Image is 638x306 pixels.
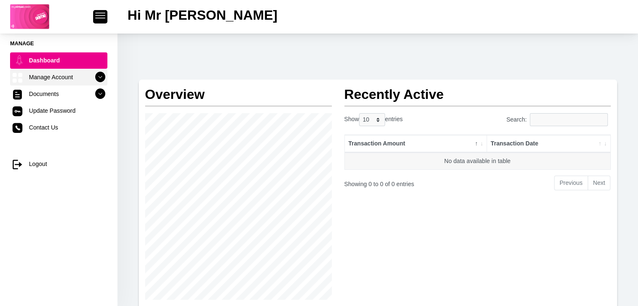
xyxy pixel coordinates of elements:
[487,135,610,153] th: Transaction Date: activate to sort column ascending
[10,52,107,68] a: Dashboard
[10,39,107,47] li: Manage
[530,113,608,126] input: Search:
[344,113,403,126] label: Show entries
[10,4,49,29] img: logo-game.png
[344,80,611,102] h2: Recently Active
[10,156,107,172] a: Logout
[359,113,385,126] select: Showentries
[10,119,107,135] a: Contact Us
[344,175,448,189] div: Showing 0 to 0 of 0 entries
[10,86,107,102] a: Documents
[10,103,107,119] a: Update Password
[345,153,610,169] td: No data available in table
[506,113,611,126] label: Search:
[128,7,277,23] h2: Hi Mr [PERSON_NAME]
[145,80,332,102] h2: Overview
[345,135,487,153] th: Transaction Amount: activate to sort column descending
[10,69,107,85] a: Manage Account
